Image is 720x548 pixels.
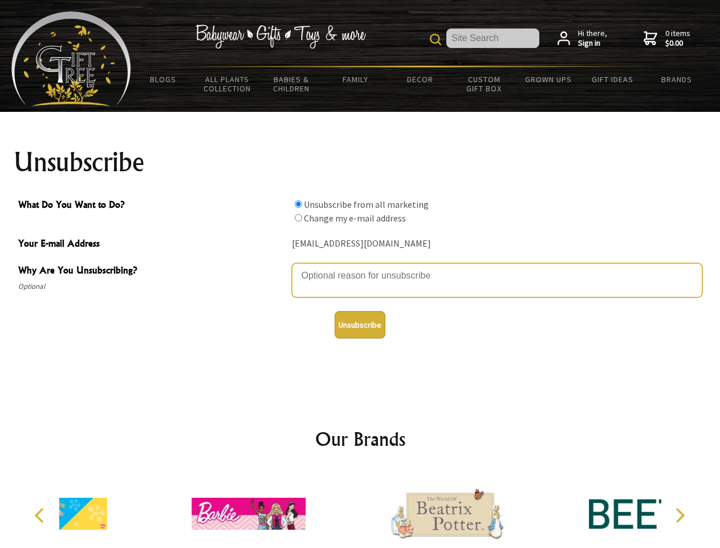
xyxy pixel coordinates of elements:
a: Custom Gift Box [452,67,516,100]
span: 0 items [665,28,690,49]
strong: Sign in [578,38,607,49]
a: Decor [388,67,452,91]
span: Your E-mail Address [18,236,286,253]
span: Hi there, [578,29,607,49]
button: Unsubscribe [335,311,385,339]
span: Optional [18,280,286,293]
span: Why Are You Unsubscribing? [18,263,286,280]
a: All Plants Collection [196,67,260,100]
img: Babywear - Gifts - Toys & more [195,25,366,49]
span: What Do You Want to Do? [18,198,286,214]
textarea: Why Are You Unsubscribing? [292,263,702,297]
img: product search [430,34,441,45]
a: Hi there,Sign in [558,29,607,49]
h2: Our Brands [23,425,698,453]
label: Change my e-mail address [304,212,406,224]
a: Babies & Children [259,67,324,100]
a: Grown Ups [516,67,580,91]
a: Gift Ideas [580,67,645,91]
label: Unsubscribe from all marketing [304,199,429,210]
input: Site Search [446,29,539,48]
input: What Do You Want to Do? [295,200,302,208]
button: Previous [29,503,54,528]
a: Brands [645,67,709,91]
a: 0 items$0.00 [644,29,690,49]
div: [EMAIL_ADDRESS][DOMAIN_NAME] [292,235,702,253]
input: What Do You Want to Do? [295,214,302,221]
a: BLOGS [131,67,196,91]
button: Next [667,503,692,528]
a: Family [324,67,388,91]
h1: Unsubscribe [14,148,707,176]
strong: $0.00 [665,38,690,49]
img: Babyware - Gifts - Toys and more... [11,11,131,106]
